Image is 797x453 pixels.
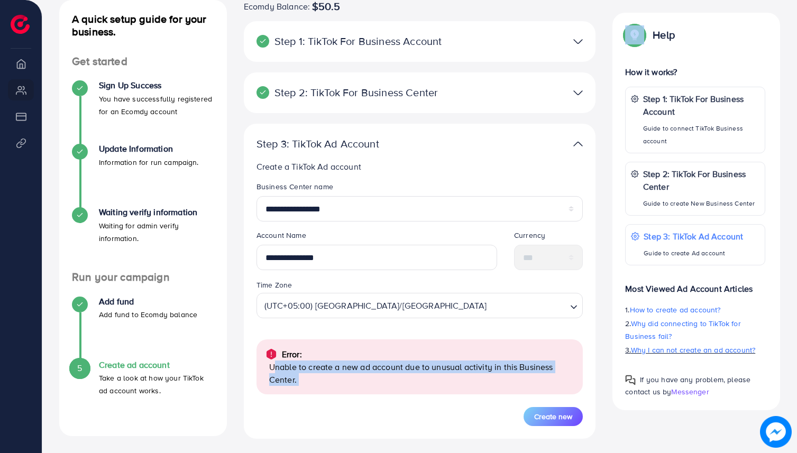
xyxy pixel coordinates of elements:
p: 1. [625,303,765,316]
h4: Run your campaign [59,271,227,284]
p: Step 1: TikTok For Business Account [643,93,759,118]
legend: Account Name [256,230,497,245]
p: Step 3: TikTok Ad Account [644,230,743,243]
p: Waiting for admin verify information. [99,219,214,245]
li: Update Information [59,144,227,207]
span: (UTC+05:00) [GEOGRAPHIC_DATA]/[GEOGRAPHIC_DATA] [262,296,489,315]
img: Popup guide [625,25,644,44]
img: logo [11,15,30,34]
span: Why did connecting to TikTok for Business fail? [625,318,740,341]
div: Search for option [256,293,583,318]
p: Step 2: TikTok For Business Center [256,86,469,99]
span: 5 [77,362,82,374]
p: Guide to create Ad account [644,247,743,260]
p: 3. [625,344,765,356]
p: Create a TikTok Ad account [256,160,583,173]
span: Messenger [671,386,709,397]
p: How it works? [625,66,765,78]
label: Time Zone [256,280,292,290]
img: TikTok partner [573,34,583,49]
h4: Waiting verify information [99,207,214,217]
span: Create new [534,411,572,422]
img: Popup guide [625,375,636,385]
img: TikTok partner [573,85,583,100]
span: If you have any problem, please contact us by [625,374,750,397]
li: Add fund [59,297,227,360]
p: Guide to create New Business Center [643,197,759,210]
p: Step 2: TikTok For Business Center [643,168,759,193]
h4: A quick setup guide for your business. [59,13,227,38]
h4: Create ad account [99,360,214,370]
p: Take a look at how your TikTok ad account works. [99,372,214,397]
p: Guide to connect TikTok Business account [643,122,759,147]
p: Add fund to Ecomdy balance [99,308,197,321]
span: How to create ad account? [630,304,721,315]
h4: Add fund [99,297,197,307]
p: Step 1: TikTok For Business Account [256,35,469,48]
p: You have successfully registered for an Ecomdy account [99,93,214,118]
span: Why I can not create an ad account? [631,345,756,355]
h4: Update Information [99,144,199,154]
p: Step 3: TikTok Ad Account [256,137,469,150]
h4: Get started [59,55,227,68]
legend: Currency [514,230,583,245]
img: image [763,419,790,446]
input: Search for option [490,295,566,315]
p: Information for run campaign. [99,156,199,169]
h4: Sign Up Success [99,80,214,90]
p: Help [653,29,675,41]
img: TikTok partner [573,136,583,152]
li: Create ad account [59,360,227,423]
button: Create new [524,407,583,426]
li: Waiting verify information [59,207,227,271]
legend: Business Center name [256,181,583,196]
img: alert [265,348,278,360]
p: Unable to create a new ad account due to unusual activity in this Business Center. [269,360,575,386]
p: 2. [625,317,765,343]
p: Most Viewed Ad Account Articles [625,274,765,295]
p: Error: [282,348,302,360]
li: Sign Up Success [59,80,227,144]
